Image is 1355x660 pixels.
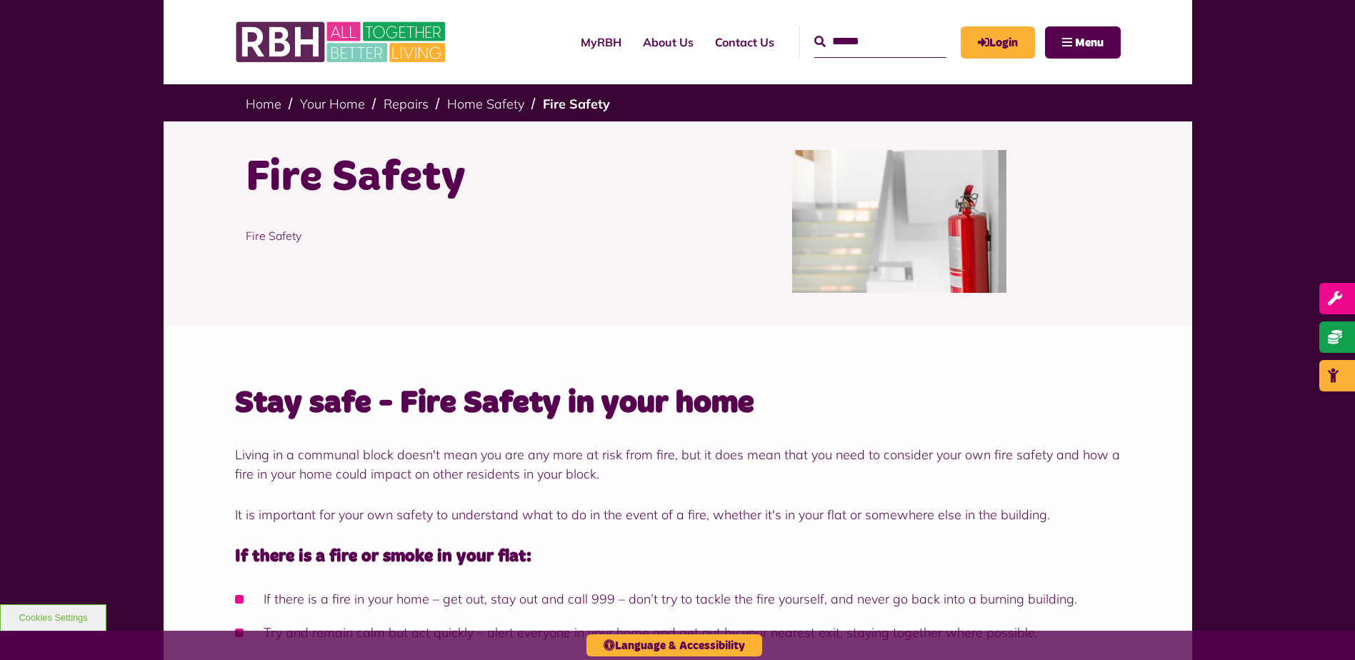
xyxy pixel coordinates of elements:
button: Language & Accessibility [586,634,762,656]
a: Contact Us [704,23,785,61]
span: Try and remain calm but act quickly – alert everyone in your home and get out by your nearest exi... [264,624,1038,641]
p: Living in a communal block doesn't mean you are any more at risk from fire, but it does mean that... [235,445,1121,484]
p: Fire Safety [246,206,667,266]
a: Fire Safety [543,96,610,112]
p: It is important for your own safety to understand what to do in the event of a fire, whether it's... [235,505,1121,524]
a: Home [246,96,281,112]
a: Your Home [300,96,365,112]
button: Navigation [1045,26,1121,59]
a: MyRBH [570,23,632,61]
span: Menu [1075,37,1104,49]
h1: Fire Safety [246,150,667,206]
span: If there is a fire in your home – get out, stay out and call 999 – don’t try to tackle the fire y... [264,591,1077,607]
iframe: Netcall Web Assistant for live chat [1291,596,1355,660]
strong: Stay safe - Fire Safety in your home [235,387,754,419]
a: About Us [632,23,704,61]
img: RBH [235,14,449,70]
a: Home Safety [447,96,524,112]
a: Repairs [384,96,429,112]
strong: If there is a fire or smoke in your flat: [235,548,531,565]
img: Fire Extinguisher System On The Wall Background Resize [792,150,1006,293]
a: MyRBH [961,26,1035,59]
